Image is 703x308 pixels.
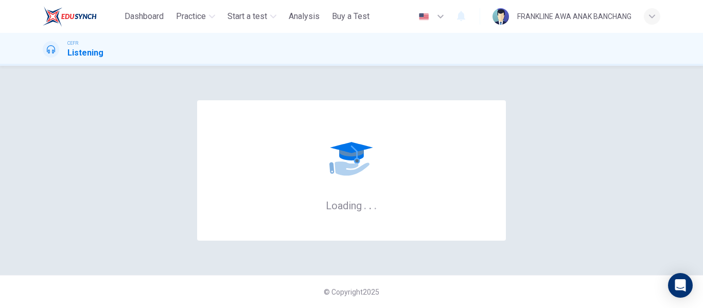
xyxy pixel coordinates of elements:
img: ELTC logo [43,6,97,27]
span: CEFR [67,40,78,47]
span: Analysis [289,10,320,23]
h6: . [363,196,367,213]
span: © Copyright 2025 [324,288,379,296]
span: Buy a Test [332,10,370,23]
img: Profile picture [493,8,509,25]
button: Practice [172,7,219,26]
button: Dashboard [120,7,168,26]
a: ELTC logo [43,6,120,27]
div: FRANKLINE AWA ANAK BANCHANG [517,10,631,23]
span: Dashboard [125,10,164,23]
h1: Listening [67,47,103,59]
h6: . [374,196,377,213]
div: Open Intercom Messenger [668,273,693,298]
span: Practice [176,10,206,23]
img: en [417,13,430,21]
h6: Loading [326,198,377,212]
span: Start a test [227,10,267,23]
button: Start a test [223,7,280,26]
button: Buy a Test [328,7,374,26]
h6: . [368,196,372,213]
button: Analysis [285,7,324,26]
